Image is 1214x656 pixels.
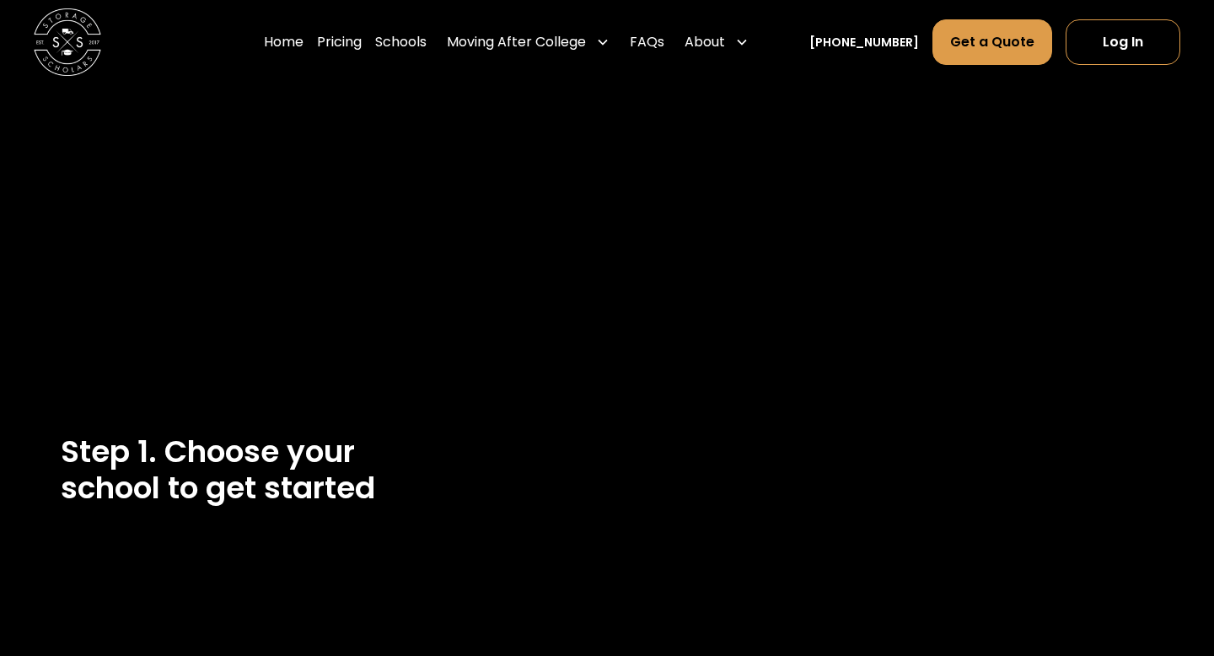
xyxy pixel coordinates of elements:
a: Log In [1066,19,1180,65]
a: FAQs [630,19,664,66]
a: Pricing [317,19,362,66]
a: Get a Quote [932,19,1052,65]
a: Schools [375,19,427,66]
div: About [685,32,725,52]
a: Home [264,19,303,66]
img: Storage Scholars main logo [34,8,101,76]
h2: Step 1. Choose your school to get started [61,433,573,506]
div: Moving After College [440,19,616,66]
div: Moving After College [447,32,586,52]
div: About [678,19,755,66]
a: [PHONE_NUMBER] [809,34,919,51]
